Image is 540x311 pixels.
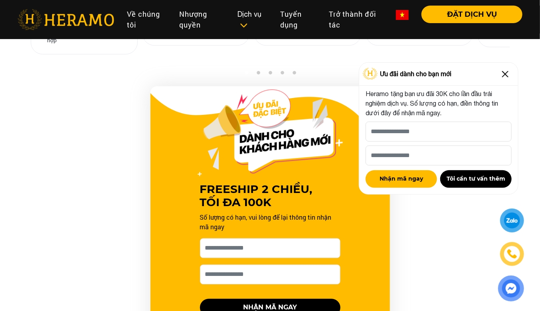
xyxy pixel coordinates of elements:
[415,11,522,18] a: ĐẶT DỊCH VỤ
[121,6,173,33] a: Về chúng tôi
[239,22,248,30] img: subToggleIcon
[198,89,343,176] img: Offer Header
[501,243,523,265] a: phone-icon
[200,183,340,209] h3: FREESHIP 2 CHIỀU, TỐI ĐA 100K
[396,10,409,20] img: vn-flag.png
[363,68,378,80] img: Logo
[421,6,522,23] button: ĐẶT DỊCH VỤ
[366,170,437,188] button: Nhận mã ngay
[254,71,262,79] button: 2
[440,170,512,188] button: Tôi cần tư vấn thêm
[366,89,512,118] p: Heramo tặng bạn ưu đãi 30K cho lần đầu trải nghiệm dịch vụ. Số lượng có hạn, điền thông tin dưới ...
[499,68,512,81] img: Close
[380,69,451,79] span: Ưu đãi dành cho bạn mới
[173,6,231,33] a: Nhượng quyền
[266,71,274,79] button: 3
[290,71,298,79] button: 5
[237,9,267,30] div: Dịch vụ
[242,71,250,79] button: 1
[200,213,340,232] p: Số lượng có hạn, vui lòng để lại thông tin nhận mã ngay
[322,6,390,33] a: Trở thành đối tác
[506,248,518,260] img: phone-icon
[18,9,114,30] img: heramo-logo.png
[274,6,322,33] a: Tuyển dụng
[278,71,286,79] button: 4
